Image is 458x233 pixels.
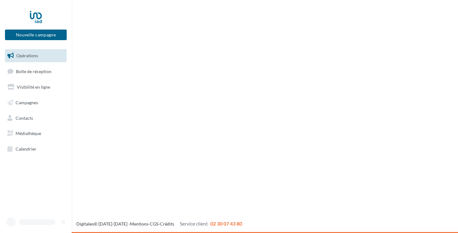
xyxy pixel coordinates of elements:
[210,221,242,226] span: 02 30 07 43 80
[4,142,68,156] a: Calendrier
[16,53,38,58] span: Opérations
[180,221,208,226] span: Service client
[16,100,38,105] span: Campagnes
[17,84,50,90] span: Visibilité en ligne
[4,127,68,140] a: Médiathèque
[4,49,68,62] a: Opérations
[5,30,67,40] button: Nouvelle campagne
[76,221,242,226] span: © [DATE]-[DATE] - - -
[76,221,94,226] a: Digitaleo
[4,96,68,109] a: Campagnes
[4,65,68,78] a: Boîte de réception
[150,221,158,226] a: CGS
[4,81,68,94] a: Visibilité en ligne
[130,221,148,226] a: Mentions
[16,131,41,136] span: Médiathèque
[4,112,68,125] a: Contacts
[16,146,36,151] span: Calendrier
[160,221,174,226] a: Crédits
[16,115,33,120] span: Contacts
[16,68,51,74] span: Boîte de réception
